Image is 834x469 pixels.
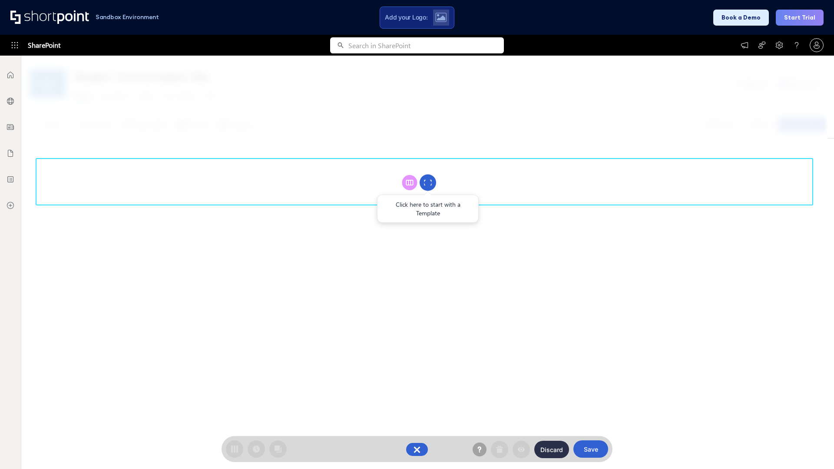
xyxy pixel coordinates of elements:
[776,10,824,26] button: Start Trial
[96,15,159,20] h1: Sandbox Environment
[534,441,569,458] button: Discard
[573,440,608,458] button: Save
[348,37,504,53] input: Search in SharePoint
[678,368,834,469] iframe: Chat Widget
[435,13,447,22] img: Upload logo
[385,13,427,21] span: Add your Logo:
[28,35,60,56] span: SharePoint
[713,10,769,26] button: Book a Demo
